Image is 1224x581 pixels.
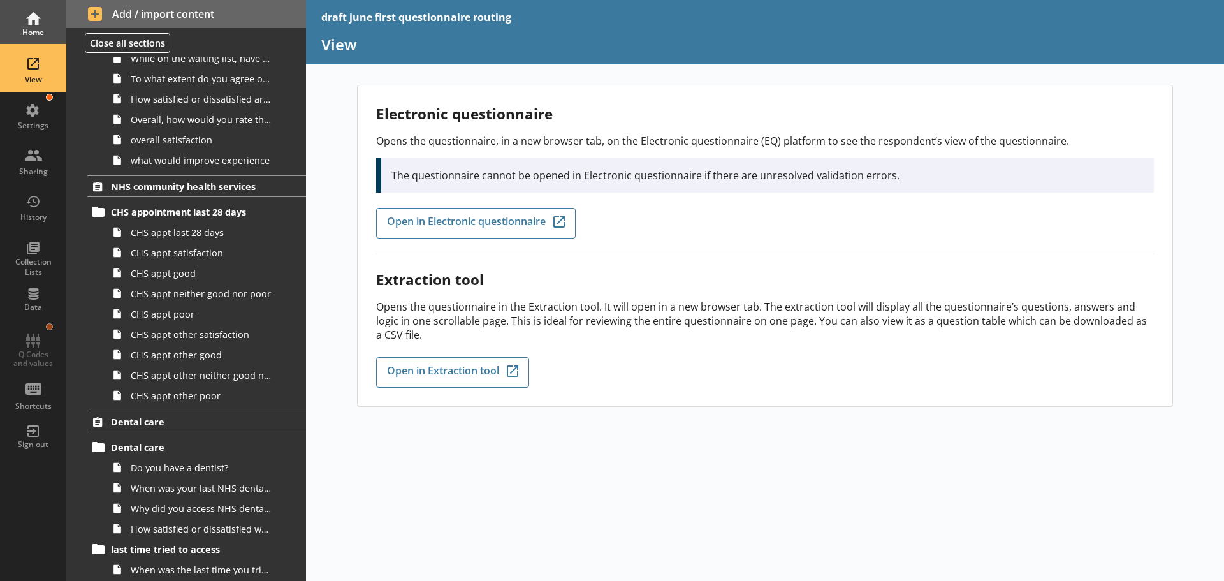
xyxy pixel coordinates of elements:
h1: View [321,34,1209,54]
div: Sign out [11,439,55,450]
a: CHS appt poor [107,304,306,324]
h2: Electronic questionnaire [376,104,1154,124]
a: While on the waiting list, have you been provided with information about any of the following? [107,48,306,68]
span: Open in Extraction tool [387,365,499,379]
a: How satisfied or dissatisfied are you with the communication about your wait? [107,89,306,109]
span: Dental care [111,441,268,453]
a: Why did you access NHS dental care on this occasion? [107,498,306,518]
a: Open in Electronic questionnaire [376,208,576,239]
span: When was your last NHS dental appointment? [131,482,273,494]
a: When was the last time you tried to access NHS dental care? [107,559,306,580]
div: Data [11,302,55,313]
p: Opens the questionnaire in the Extraction tool. It will open in a new browser tab. The extraction... [376,300,1154,342]
span: Open in Electronic questionnaire [387,216,546,230]
div: Sharing [11,166,55,177]
a: Open in Extraction tool [376,357,529,388]
a: overall satisfaction [107,129,306,150]
a: When was your last NHS dental appointment? [107,478,306,498]
span: CHS appt satisfaction [131,247,273,259]
a: Overall, how would you rate the administration of your care? [107,109,306,129]
a: NHS community health services [87,175,306,197]
span: How satisfied or dissatisfied were you with the NHS dental care you received? [131,523,273,535]
p: Opens the questionnaire, in a new browser tab, on the Electronic questionnaire (EQ) platform to s... [376,134,1154,148]
button: Close all sections [85,33,170,53]
span: CHS appt other satisfaction [131,328,273,341]
a: CHS appt other satisfaction [107,324,306,344]
span: When was the last time you tried to access NHS dental care? [131,564,273,576]
a: Do you have a dentist? [107,457,306,478]
span: Why did you access NHS dental care on this occasion? [131,503,273,515]
span: While on the waiting list, have you been provided with information about any of the following? [131,52,273,64]
p: The questionnaire cannot be opened in Electronic questionnaire if there are unresolved validation... [391,168,1144,182]
span: Overall, how would you rate the administration of your care? [131,114,273,126]
a: Dental care [87,411,306,432]
a: How satisfied or dissatisfied were you with the NHS dental care you received? [107,518,306,539]
div: History [11,212,55,223]
span: NHS community health services [111,180,268,193]
span: Add / import content [88,7,285,21]
a: what would improve experience [107,150,306,170]
span: CHS appt neither good nor poor [131,288,273,300]
a: last time tried to access [87,539,306,559]
span: CHS appt other good [131,349,273,361]
div: Home [11,27,55,38]
div: Settings [11,121,55,131]
span: CHS appt other neither good nor poor [131,369,273,381]
a: To what extent do you agree or disagree that you understood the information given to you about ho... [107,68,306,89]
span: How satisfied or dissatisfied are you with the communication about your wait? [131,93,273,105]
div: Collection Lists [11,257,55,277]
a: CHS appt other poor [107,385,306,406]
a: Dental care [87,437,306,457]
a: CHS appt last 28 days [107,222,306,242]
span: Do you have a dentist? [131,462,273,474]
li: CHS appointment last 28 daysCHS appt last 28 daysCHS appt satisfactionCHS appt goodCHS appt neith... [93,202,306,406]
span: CHS appt other poor [131,390,273,402]
span: Dental care [111,416,268,428]
li: Dental careDo you have a dentist?When was your last NHS dental appointment?Why did you access NHS... [93,437,306,539]
a: CHS appt neither good nor poor [107,283,306,304]
span: CHS appt last 28 days [131,226,273,239]
span: CHS appt good [131,267,273,279]
span: what would improve experience [131,154,273,166]
a: CHS appt good [107,263,306,283]
span: To what extent do you agree or disagree that you understood the information given to you about ho... [131,73,273,85]
span: last time tried to access [111,543,268,555]
a: CHS appointment last 28 days [87,202,306,222]
h2: Extraction tool [376,270,1154,290]
span: overall satisfaction [131,134,273,146]
a: CHS appt satisfaction [107,242,306,263]
div: draft june first questionnaire routing [321,10,511,24]
span: CHS appt poor [131,308,273,320]
a: CHS appt other neither good nor poor [107,365,306,385]
div: View [11,75,55,85]
a: CHS appt other good [107,344,306,365]
div: Shortcuts [11,401,55,411]
li: NHS community health servicesCHS appointment last 28 daysCHS appt last 28 daysCHS appt satisfacti... [66,175,306,406]
span: CHS appointment last 28 days [111,206,268,218]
